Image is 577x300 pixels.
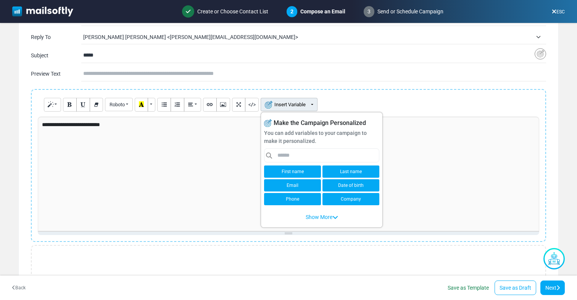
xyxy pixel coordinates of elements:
button: More Color [148,98,155,112]
div: Subject [31,52,69,60]
span: Esma Calis Turan <esma@mailsoftly.net> [83,30,546,44]
span: 3 [364,6,374,17]
span: Esma Calis Turan <esma@mailsoftly.net> [83,32,532,42]
button: Full Screen [232,98,246,112]
a: Last name [322,165,379,178]
span: Roboto [110,102,125,107]
a: Company [322,193,379,205]
img: Insert Variable [535,48,546,60]
a: First name [264,165,321,178]
a: ESC [552,9,565,15]
div: Reply To [31,33,69,41]
img: AI Assistant [543,248,565,269]
div: Resize [38,232,539,235]
a: Date of birth [322,179,379,191]
p: Make the Campaign Personalized [264,118,379,128]
img: mailsoftly_white_logo.svg [12,6,73,16]
button: Remove Font Style (⌘+\) [90,98,103,112]
button: Link (⌘+K) [203,98,217,112]
button: Recent Color [135,98,148,112]
a: Save as Draft [495,281,536,295]
img: variable-target.svg [265,101,272,109]
button: Paragraph [184,98,201,112]
button: Picture [216,98,230,112]
div: Preview Text [31,70,69,78]
a: Phone [264,193,321,205]
button: Bold (⌘+B) [63,98,77,112]
a: Email [264,179,321,191]
a: Save as Template [443,281,493,295]
a: Show More [301,210,343,224]
button: Insert Variable [261,98,318,111]
button: Ordered list (⌘+⇧+NUM8) [171,98,184,112]
button: Style [44,98,61,112]
span: 2 [290,8,293,15]
button: Underline (⌘+U) [76,98,90,112]
button: Code View [245,98,259,112]
a: Next [540,281,565,295]
button: Font Family [105,98,132,111]
button: Unordered list (⌘+⇧+NUM7) [157,98,171,112]
p: You can add variables to your campaign to make it personalized. [264,129,379,145]
a: Back [12,284,26,291]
